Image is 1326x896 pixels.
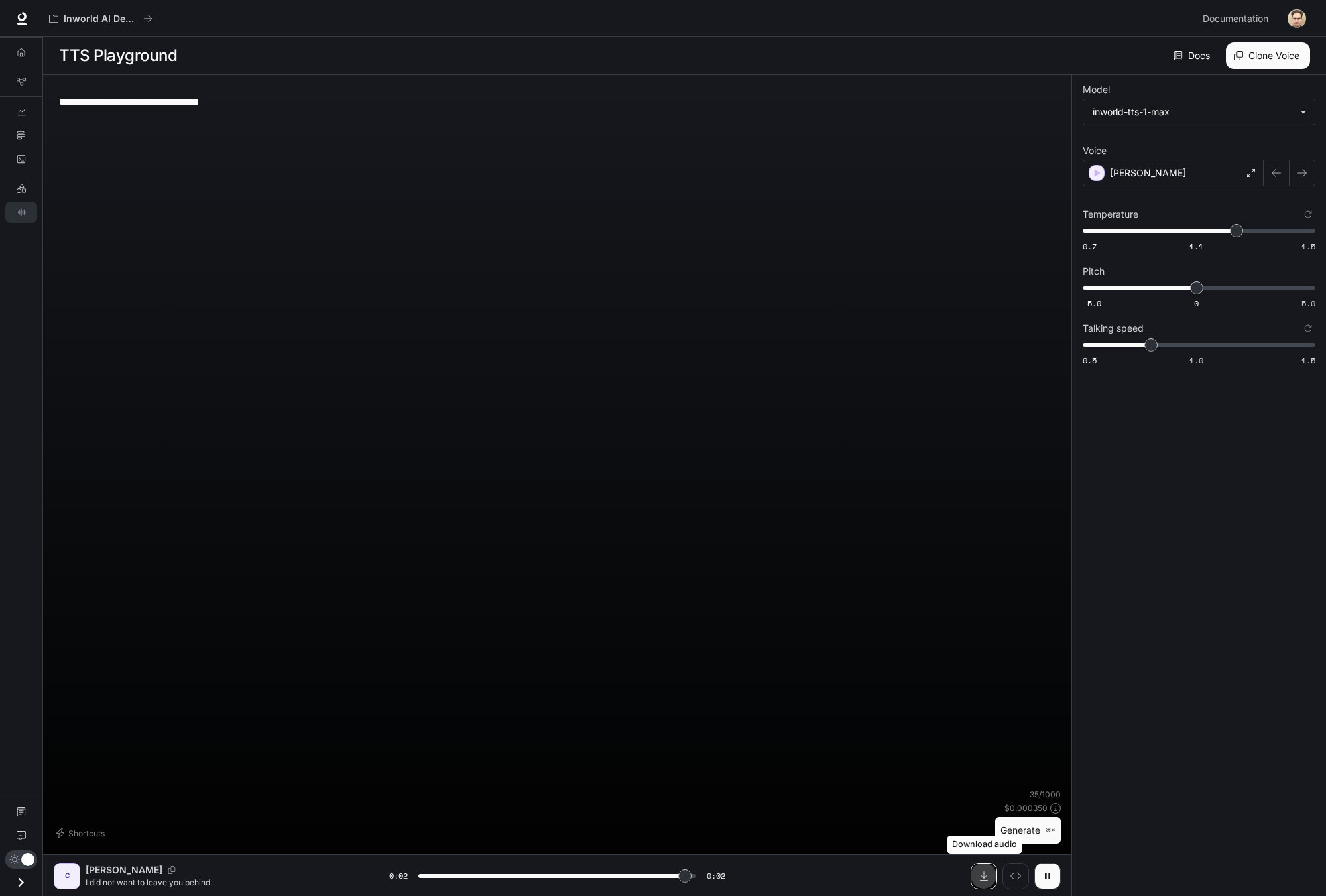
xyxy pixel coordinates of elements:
[1171,42,1215,69] a: Docs
[5,125,37,146] a: Traces
[64,13,138,25] p: Inworld AI Demos
[54,822,110,844] button: Shortcuts
[1083,146,1107,155] p: Voice
[21,852,34,866] span: Dark mode toggle
[389,869,408,883] span: 0:02
[1004,802,1048,814] p: $ 0.000350
[1288,9,1306,28] img: User avatar
[1194,298,1199,309] span: 0
[707,869,725,883] span: 0:02
[6,869,36,896] button: Open drawer
[1083,99,1315,125] div: inworld-tts-1-max
[1083,324,1144,333] p: Talking speed
[947,836,1022,854] div: Download audio
[1301,241,1315,252] span: 1.5
[1002,863,1029,889] button: Inspect
[1203,11,1268,27] span: Documentation
[1110,166,1186,180] p: [PERSON_NAME]
[1083,210,1138,219] p: Temperature
[5,825,37,846] a: Feedback
[162,866,181,874] button: Copy Voice ID
[1301,355,1315,366] span: 1.5
[5,101,37,122] a: Dashboards
[995,817,1061,844] button: Generate⌘⏎
[5,178,37,199] a: LLM Playground
[86,877,357,888] p: I did not want to leave you behind.
[1083,85,1110,94] p: Model
[86,864,162,877] p: [PERSON_NAME]
[5,149,37,170] a: Logs
[5,71,37,92] a: Graph Registry
[1189,241,1203,252] span: 1.1
[1284,5,1310,32] button: User avatar
[971,863,997,889] button: Download audio
[1046,826,1055,834] p: ⌘⏎
[1301,298,1315,309] span: 5.0
[5,202,37,223] a: TTS Playground
[1083,298,1101,309] span: -5.0
[56,865,78,887] div: C
[1301,321,1315,336] button: Reset to default
[1226,42,1310,69] button: Clone Voice
[1093,105,1294,119] div: inworld-tts-1-max
[59,42,177,69] h1: TTS Playground
[1189,355,1203,366] span: 1.0
[5,42,37,63] a: Overview
[1083,267,1105,276] p: Pitch
[5,801,37,822] a: Documentation
[1083,241,1097,252] span: 0.7
[1083,355,1097,366] span: 0.5
[1030,789,1061,800] p: 35 / 1000
[43,5,158,32] button: All workspaces
[1197,5,1278,32] a: Documentation
[1301,207,1315,222] button: Reset to default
